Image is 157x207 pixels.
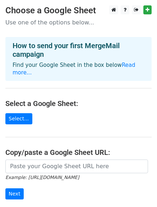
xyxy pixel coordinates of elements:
[13,41,144,59] h4: How to send your first MergeMail campaign
[5,160,148,173] input: Paste your Google Sheet URL here
[5,99,152,108] h4: Select a Google Sheet:
[5,19,152,26] p: Use one of the options below...
[5,175,79,180] small: Example: [URL][DOMAIN_NAME]
[13,62,135,76] a: Read more...
[5,148,152,157] h4: Copy/paste a Google Sheet URL:
[5,5,152,16] h3: Choose a Google Sheet
[5,188,24,199] input: Next
[13,61,144,77] p: Find your Google Sheet in the box below
[5,113,32,124] a: Select...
